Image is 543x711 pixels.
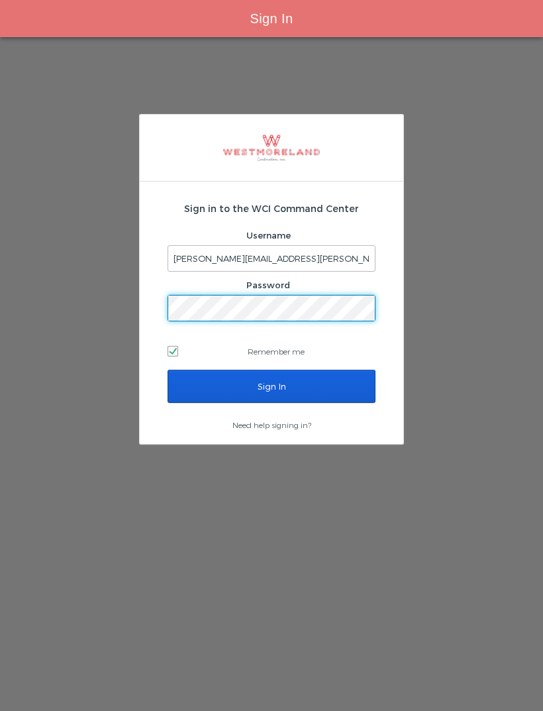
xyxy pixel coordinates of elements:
[168,201,375,215] h2: Sign in to the WCI Command Center
[168,341,375,361] label: Remember me
[250,11,293,26] span: Sign In
[246,280,290,290] label: Password
[232,420,311,429] a: Need help signing in?
[168,370,375,403] input: Sign In
[246,230,291,241] label: Username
